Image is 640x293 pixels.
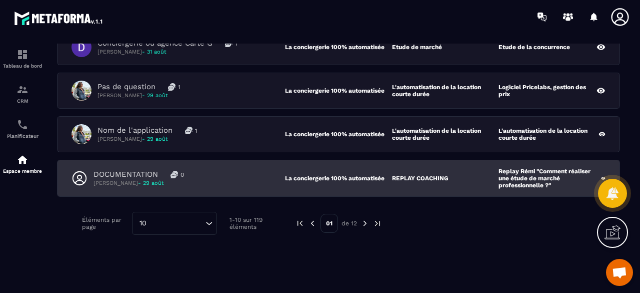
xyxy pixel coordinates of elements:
[97,135,197,143] p: [PERSON_NAME]
[498,84,596,98] p: Logiciel Pricelabs, gestion des prix
[97,92,180,99] p: [PERSON_NAME]
[341,219,357,227] p: de 12
[150,218,203,229] input: Search for option
[93,179,184,187] p: [PERSON_NAME]
[320,214,338,233] p: 01
[2,63,42,69] p: Tableau de bord
[498,127,598,141] p: L'automatisation de la location courte durée
[16,49,28,61] img: formation
[285,44,392,51] p: La conciergerie 100% automatisée
[138,180,164,186] span: - 29 août
[180,171,184,179] p: 0
[392,44,442,51] p: Etude de marché
[2,76,42,111] a: formationformationCRM
[360,219,369,228] img: next
[97,39,212,48] p: Conciergerie ou agence Carte G
[2,168,42,174] p: Espace membre
[285,87,392,94] p: La conciergerie 100% automatisée
[16,84,28,96] img: formation
[97,48,237,56] p: [PERSON_NAME]
[2,111,42,146] a: schedulerschedulerPlanificateur
[168,83,175,91] img: messages
[185,127,192,134] img: messages
[498,44,570,51] p: Etude de la concurrence
[295,219,304,228] img: prev
[16,119,28,131] img: scheduler
[229,216,280,230] p: 1-10 sur 119 éléments
[93,170,158,179] p: DOCUMENTATION
[2,146,42,181] a: automationsautomationsEspace membre
[373,219,382,228] img: next
[142,92,168,99] span: - 29 août
[132,212,217,235] div: Search for option
[178,83,180,91] p: 1
[16,154,28,166] img: automations
[2,98,42,104] p: CRM
[97,126,172,135] p: Nom de l'application
[235,40,237,48] p: 1
[2,133,42,139] p: Planificateur
[2,41,42,76] a: formationformationTableau de bord
[142,136,168,142] span: - 29 août
[136,218,150,229] span: 10
[285,175,392,182] p: La conciergerie 100% automatisée
[285,131,392,138] p: La conciergerie 100% automatisée
[225,40,232,47] img: messages
[498,168,601,189] p: Replay Rémi "Comment réaliser une étude de marché professionnelle ?"
[392,175,448,182] p: REPLAY COACHING
[14,9,104,27] img: logo
[82,216,127,230] p: Éléments par page
[606,259,633,286] div: Ouvrir le chat
[170,171,178,178] img: messages
[308,219,317,228] img: prev
[392,127,499,141] p: L'automatisation de la location courte durée
[142,49,166,55] span: - 31 août
[195,127,197,135] p: 1
[392,84,499,98] p: L'automatisation de la location courte durée
[97,82,155,92] p: Pas de question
